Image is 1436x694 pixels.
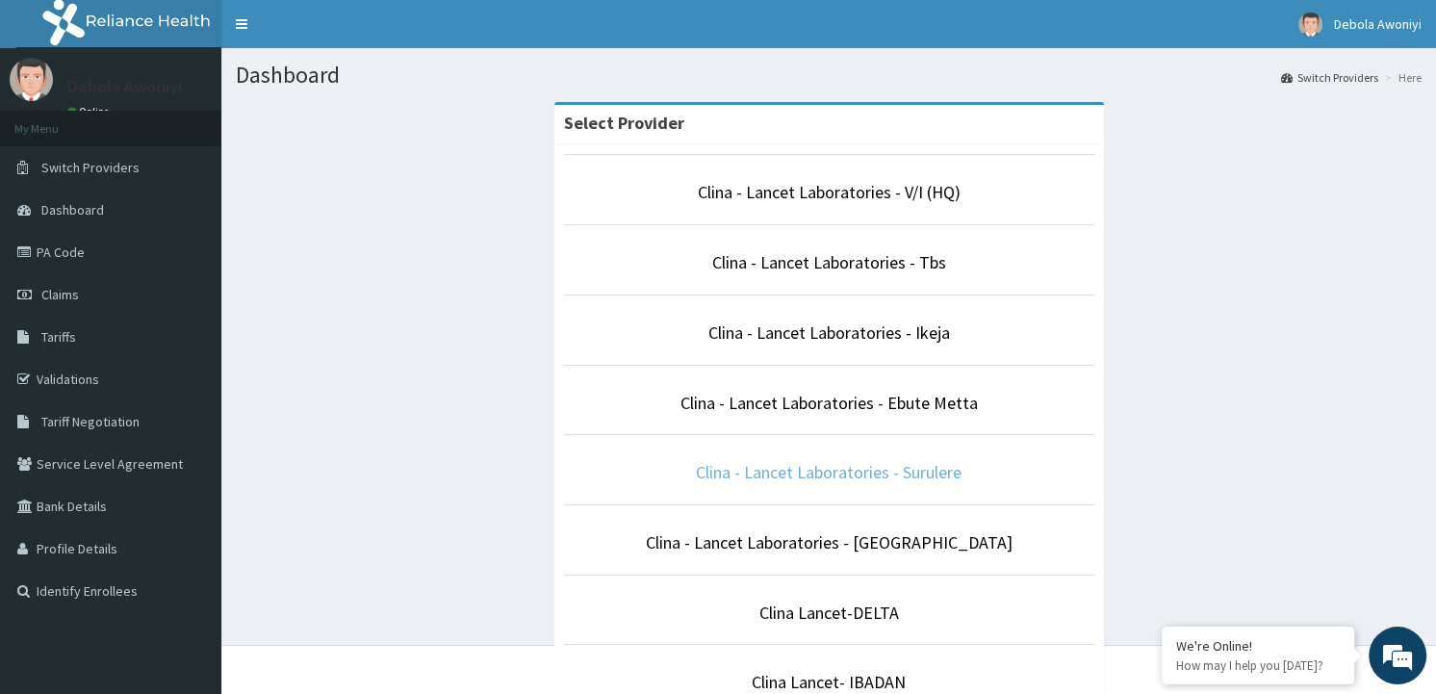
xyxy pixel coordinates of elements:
[698,181,961,203] a: Clina - Lancet Laboratories - V/I (HQ)
[10,58,53,101] img: User Image
[564,112,684,134] strong: Select Provider
[1380,69,1422,86] li: Here
[1176,657,1340,674] p: How may I help you today?
[41,328,76,346] span: Tariffs
[646,531,1013,553] a: Clina - Lancet Laboratories - [GEOGRAPHIC_DATA]
[1334,15,1422,33] span: Debola Awoniyi
[1298,13,1322,37] img: User Image
[759,602,899,624] a: Clina Lancet-DELTA
[752,671,906,693] a: Clina Lancet- IBADAN
[67,105,114,118] a: Online
[67,78,182,95] p: Debola Awoniyi
[1281,69,1378,86] a: Switch Providers
[680,392,978,414] a: Clina - Lancet Laboratories - Ebute Metta
[708,321,950,344] a: Clina - Lancet Laboratories - Ikeja
[236,63,1422,88] h1: Dashboard
[712,251,946,273] a: Clina - Lancet Laboratories - Tbs
[41,159,140,176] span: Switch Providers
[1176,637,1340,655] div: We're Online!
[696,461,962,483] a: Clina - Lancet Laboratories - Surulere
[41,413,140,430] span: Tariff Negotiation
[41,201,104,218] span: Dashboard
[41,286,79,303] span: Claims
